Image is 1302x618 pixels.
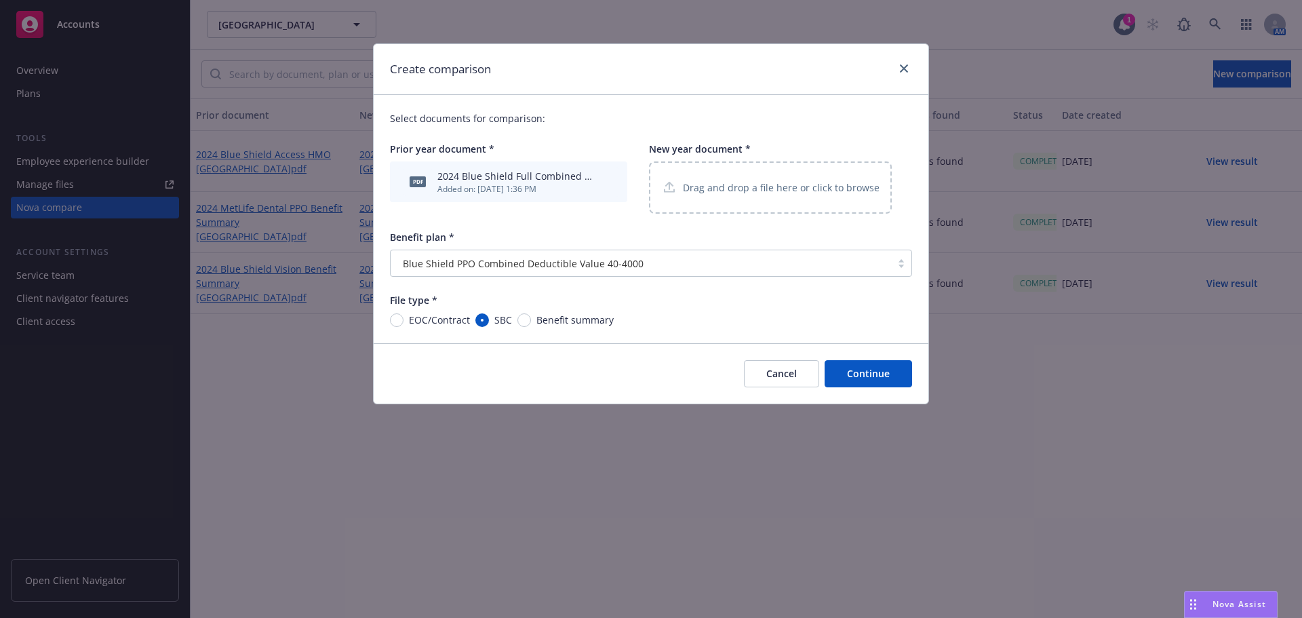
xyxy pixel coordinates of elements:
[649,161,892,214] div: Drag and drop a file here or click to browse
[825,360,912,387] button: Continue
[475,313,489,327] input: SBC
[390,142,494,155] span: Prior year document *
[1212,598,1266,610] span: Nova Assist
[536,313,614,327] span: Benefit summary
[603,175,614,189] button: archive file
[1184,591,1278,618] button: Nova Assist
[437,183,597,195] div: Added on: [DATE] 1:36 PM
[397,256,884,271] span: Blue Shield PPO Combined Deductible Value 40-4000
[494,313,512,327] span: SBC
[409,313,470,327] span: EOC/Contract
[390,60,491,78] h1: Create comparison
[403,256,644,271] span: Blue Shield PPO Combined Deductible Value 40-4000
[390,111,912,125] p: Select documents for comparison:
[390,313,403,327] input: EOC/Contract
[683,180,880,195] p: Drag and drop a file here or click to browse
[390,231,454,244] span: Benefit plan *
[390,294,437,307] span: File type *
[517,313,531,327] input: Benefit summary
[437,169,597,183] div: 2024 Blue Shield Full Combined Deductible PPO [GEOGRAPHIC_DATA]pdf
[744,360,819,387] button: Cancel
[1185,592,1202,617] div: Drag to move
[896,60,912,77] a: close
[410,176,426,187] span: pdf
[649,142,751,155] span: New year document *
